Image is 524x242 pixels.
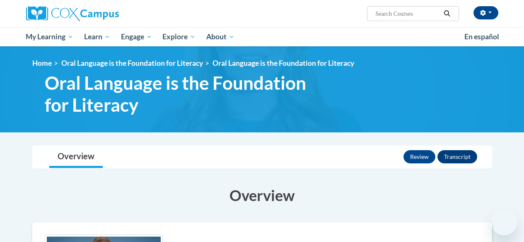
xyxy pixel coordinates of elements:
[61,59,203,67] a: Oral Language is the Foundation for Literacy
[491,209,517,235] iframe: Button to launch messaging window
[437,150,477,163] button: Transcript
[201,27,240,46] a: About
[162,32,196,42] span: Explore
[49,146,103,168] a: Overview
[374,9,441,19] input: Search Courses
[26,32,73,42] span: My Learning
[121,32,152,42] span: Engage
[116,27,157,46] a: Engage
[206,32,234,42] span: About
[157,27,201,46] a: Explore
[212,59,354,67] span: Oral Language is the Foundation for Literacy
[20,27,505,46] div: Main menu
[473,6,498,19] button: Account Settings
[32,59,52,67] a: Home
[26,6,175,21] a: Cox Campus
[32,185,492,206] h3: Overview
[79,27,116,46] a: Learn
[45,72,331,116] span: Oral Language is the Foundation for Literacy
[84,32,110,42] span: Learn
[464,32,499,41] span: En español
[441,9,453,19] button: Search
[26,6,119,21] img: Cox Campus
[459,28,505,46] a: En español
[21,27,79,46] a: My Learning
[403,150,435,163] button: Review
